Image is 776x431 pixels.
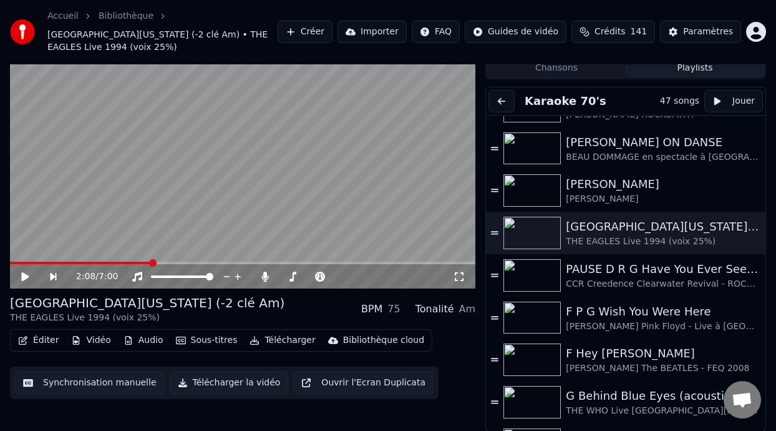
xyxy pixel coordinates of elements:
div: THE EAGLES Live 1994 (voix 25%) [566,235,760,248]
div: 75 [387,302,400,317]
div: [PERSON_NAME] [566,193,760,206]
div: [PERSON_NAME] Pink Floyd - Live à [GEOGRAPHIC_DATA] 2019 (voix 40%) [566,320,760,333]
button: Sous-titres [171,332,243,349]
div: PAUSE D R G Have You Ever Seen the Rain ON DANSE [566,260,760,278]
div: [PERSON_NAME] The BEATLES - FEQ 2008 [566,362,760,375]
a: Accueil [47,10,79,22]
div: Paramètres [683,26,733,38]
div: [PERSON_NAME] [566,176,760,193]
button: Vidéo [66,332,115,349]
div: Tonalité [415,302,454,317]
button: Ouvrir l'Ecran Duplicata [293,372,434,394]
div: THE EAGLES Live 1994 (voix 25%) [10,312,284,324]
button: Éditer [13,332,64,349]
div: Am [458,302,475,317]
button: Crédits141 [571,21,655,43]
button: Jouer [704,90,763,112]
div: THE WHO Live [GEOGRAPHIC_DATA][PERSON_NAME] 2022 (sans voix) [566,405,760,417]
button: Karaoke 70's [520,92,611,110]
button: Audio [119,332,168,349]
div: BEAU DOMMAGE en spectacle à [GEOGRAPHIC_DATA] 1974 [566,151,760,164]
span: 2:08 [76,270,95,283]
button: Créer [278,21,332,43]
span: [GEOGRAPHIC_DATA][US_STATE] (-2 clé Am) • THE EAGLES Live 1994 (voix 25%) [47,29,278,54]
div: BPM [361,302,382,317]
a: Bibliothèque [99,10,153,22]
div: F P G Wish You Were Here [566,303,760,320]
button: Synchronisation manuelle [15,372,165,394]
div: / [76,270,106,283]
span: 141 [630,26,647,38]
img: youka [10,19,35,44]
button: Télécharger la vidéo [170,372,289,394]
button: FAQ [412,21,460,43]
div: CCR Creedence Clearwater Revival - ROCKSMITH [566,278,760,290]
div: [GEOGRAPHIC_DATA][US_STATE] (-2 clé Am) [10,294,284,312]
button: Playlists [626,59,764,77]
button: Paramètres [660,21,741,43]
span: 7:00 [99,270,118,283]
button: Télécharger [245,332,320,349]
div: 47 songs [660,95,699,107]
span: Crédits [594,26,625,38]
div: F Hey [PERSON_NAME] [566,345,760,362]
div: [GEOGRAPHIC_DATA][US_STATE] (-2 clé Am) [566,218,760,235]
button: Chansons [487,59,626,77]
div: Bibliothèque cloud [343,334,424,347]
div: G Behind Blue Eyes (acoustique) [566,387,760,405]
button: Guides de vidéo [465,21,566,43]
div: [PERSON_NAME] ON DANSE [566,134,760,151]
div: Ouvrir le chat [724,381,761,419]
button: Importer [337,21,407,43]
nav: breadcrumb [47,10,278,54]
